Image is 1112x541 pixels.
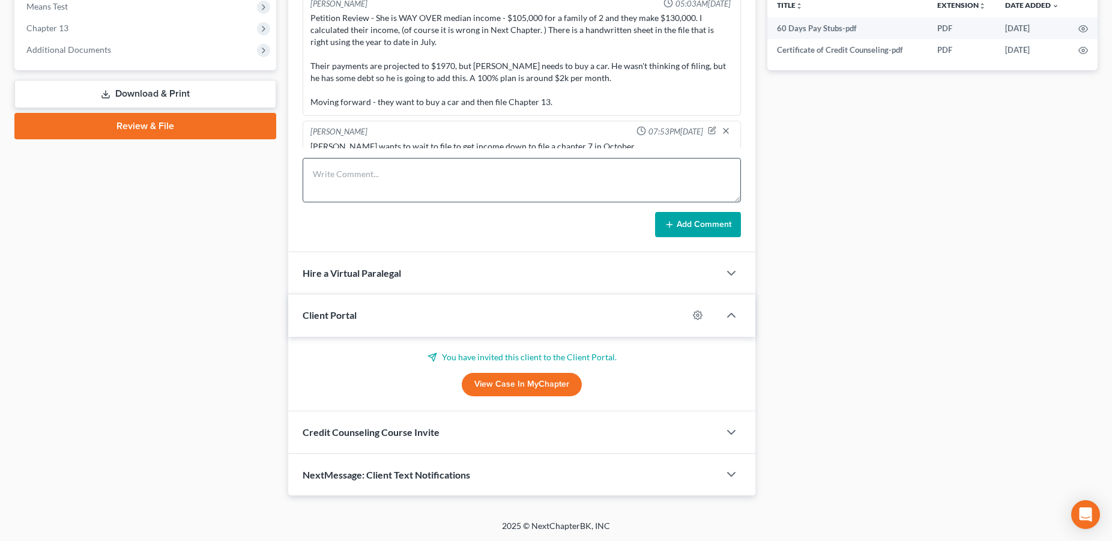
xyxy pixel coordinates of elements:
td: [DATE] [996,17,1069,39]
span: NextMessage: Client Text Notifications [303,469,470,480]
span: 07:53PM[DATE] [648,126,703,138]
span: Credit Counseling Course Invite [303,426,440,438]
i: unfold_more [979,2,986,10]
span: Chapter 13 [26,23,68,33]
div: Petition Review - She is WAY OVER median income - $105,000 for a family of 2 and they make $130,0... [310,12,733,108]
span: Means Test [26,1,68,11]
td: PDF [928,39,996,61]
i: expand_more [1052,2,1059,10]
button: Add Comment [655,212,741,237]
span: Client Portal [303,309,357,321]
div: [PERSON_NAME] [310,126,367,138]
td: PDF [928,17,996,39]
i: unfold_more [796,2,803,10]
a: Titleunfold_more [777,1,803,10]
a: Extensionunfold_more [937,1,986,10]
a: Date Added expand_more [1005,1,1059,10]
div: Open Intercom Messenger [1071,500,1100,529]
span: Additional Documents [26,44,111,55]
td: Certificate of Credit Counseling-pdf [767,39,928,61]
a: View Case in MyChapter [462,373,582,397]
td: [DATE] [996,39,1069,61]
td: 60 Days Pay Stubs-pdf [767,17,928,39]
a: Download & Print [14,80,276,108]
span: Hire a Virtual Paralegal [303,267,401,279]
a: Review & File [14,113,276,139]
div: [PERSON_NAME] wants to wait to file to get income down to file a chapter 7 in October [310,141,733,153]
p: You have invited this client to the Client Portal. [303,351,741,363]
